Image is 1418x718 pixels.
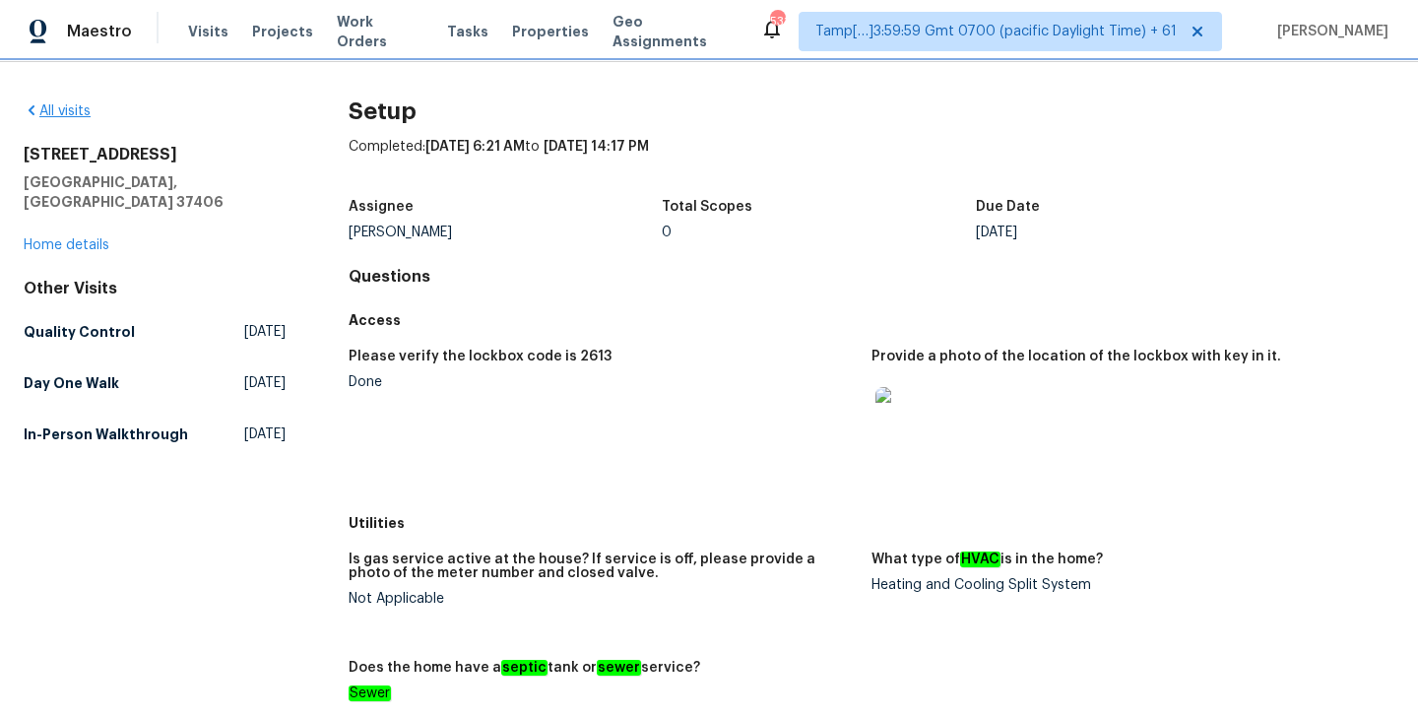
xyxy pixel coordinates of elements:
a: Home details [24,238,109,252]
h5: Day One Walk [24,373,119,393]
div: 531 [770,12,784,32]
em: Sewer [349,685,391,701]
div: Done [349,375,856,389]
a: Quality Control[DATE] [24,314,286,350]
span: Visits [188,22,228,41]
h5: Due Date [976,200,1040,214]
h5: Is gas service active at the house? If service is off, please provide a photo of the meter number... [349,553,856,580]
span: [DATE] 6:21 AM [425,140,525,154]
h4: Questions [349,267,1394,287]
span: [DATE] [244,322,286,342]
span: [DATE] [244,373,286,393]
div: Completed: to [349,137,1394,188]
div: Not Applicable [349,592,856,606]
h5: Please verify the lockbox code is 2613 [349,350,612,363]
h5: Total Scopes [662,200,752,214]
span: Tamp[…]3:59:59 Gmt 0700 (pacific Daylight Time) + 61 [815,22,1177,41]
em: septic [501,660,548,676]
span: [DATE] [244,424,286,444]
div: Other Visits [24,279,286,298]
span: Maestro [67,22,132,41]
span: Work Orders [337,12,423,51]
div: 0 [662,226,976,239]
h5: In-Person Walkthrough [24,424,188,444]
h5: Does the home have a tank or service? [349,661,700,675]
em: sewer [597,660,641,676]
a: In-Person Walkthrough[DATE] [24,417,286,452]
span: Tasks [447,25,488,38]
span: Geo Assignments [612,12,737,51]
h5: Access [349,310,1394,330]
h2: [STREET_ADDRESS] [24,145,286,164]
h5: Provide a photo of the location of the lockbox with key in it. [871,350,1281,363]
span: [DATE] 14:17 PM [544,140,649,154]
h5: What type of is in the home? [871,553,1103,566]
div: [PERSON_NAME] [349,226,663,239]
a: All visits [24,104,91,118]
h5: Utilities [349,513,1394,533]
div: [DATE] [976,226,1290,239]
h2: Setup [349,101,1394,121]
h5: Quality Control [24,322,135,342]
h5: [GEOGRAPHIC_DATA], [GEOGRAPHIC_DATA] 37406 [24,172,286,212]
span: Projects [252,22,313,41]
h5: Assignee [349,200,414,214]
span: [PERSON_NAME] [1269,22,1388,41]
div: Heating and Cooling Split System [871,578,1379,592]
span: Properties [512,22,589,41]
em: HVAC [960,552,1000,567]
a: Day One Walk[DATE] [24,365,286,401]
